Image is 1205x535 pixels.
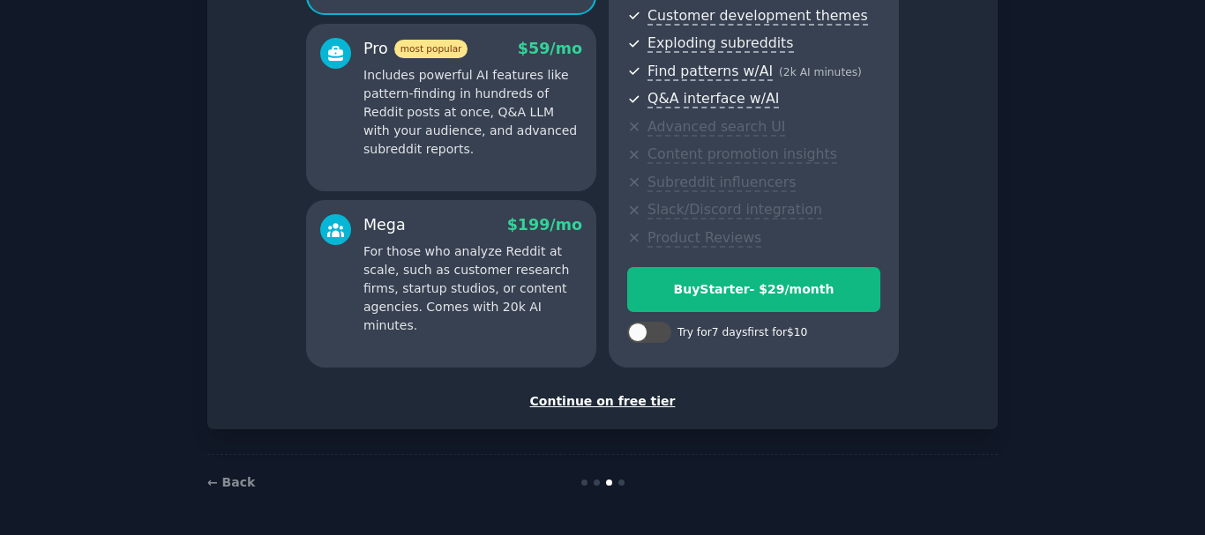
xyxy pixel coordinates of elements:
[647,229,761,248] span: Product Reviews
[647,118,785,137] span: Advanced search UI
[363,66,582,159] p: Includes powerful AI features like pattern-finding in hundreds of Reddit posts at once, Q&A LLM w...
[647,7,868,26] span: Customer development themes
[627,267,880,312] button: BuyStarter- $29/month
[779,66,862,78] span: ( 2k AI minutes )
[363,242,582,335] p: For those who analyze Reddit at scale, such as customer research firms, startup studios, or conte...
[363,38,468,60] div: Pro
[507,216,582,234] span: $ 199 /mo
[518,40,582,57] span: $ 59 /mo
[647,174,796,192] span: Subreddit influencers
[647,201,822,219] span: Slack/Discord integration
[363,214,406,236] div: Mega
[647,34,793,53] span: Exploding subreddits
[647,90,779,108] span: Q&A interface w/AI
[647,63,773,81] span: Find patterns w/AI
[647,145,837,164] span: Content promotion insights
[677,325,807,341] div: Try for 7 days first for $10
[226,392,979,411] div: Continue on free tier
[207,475,255,489] a: ← Back
[628,280,879,299] div: Buy Starter - $ 29 /month
[394,40,468,58] span: most popular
